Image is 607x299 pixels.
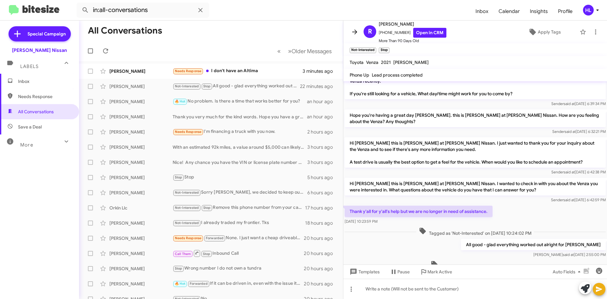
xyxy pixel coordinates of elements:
div: 20 hours ago [304,265,338,272]
span: Pause [397,266,410,277]
span: Save a Deal [18,124,42,130]
span: « [277,47,281,55]
div: [PERSON_NAME] [109,265,173,272]
span: Not-Interested [175,84,199,88]
span: Older Messages [291,48,332,55]
div: Orkin Llc [109,205,173,211]
div: 3 hours ago [307,144,338,150]
button: Pause [385,266,415,277]
div: 20 hours ago [304,235,338,241]
div: None. I just want a cheap driveable vehicle [173,234,304,242]
span: Insights [525,2,553,21]
div: Stop [173,174,307,181]
span: Needs Response [175,69,202,73]
div: 3 minutes ago [303,68,338,74]
div: [PERSON_NAME] [109,68,173,74]
span: More Than 90 Days Old [379,38,446,44]
span: 🔥 Hot [175,99,186,103]
span: Sender [DATE] 6:42:38 PM [551,170,606,174]
span: Templates [348,266,380,277]
span: said at [563,197,574,202]
span: Sender [DATE] 6:42:59 PM [551,197,606,202]
span: Forwarded [188,281,209,287]
div: Thank you very much for the kind words. Hope you have a great rest of your week! [173,114,307,120]
h1: All Conversations [88,26,162,36]
span: Lead process completed [372,72,423,78]
span: Auto Fields [553,266,583,277]
button: Next [284,45,335,58]
span: Phone Up [350,72,369,78]
div: [PERSON_NAME] [109,114,173,120]
div: 5 hours ago [307,174,338,181]
span: said at [564,101,575,106]
div: [PERSON_NAME] [109,159,173,165]
span: Special Campaign [28,31,66,37]
span: said at [564,170,575,174]
div: Sorry [PERSON_NAME], we decided to keep our vehicle... Thank you [173,189,307,196]
button: Previous [273,45,285,58]
span: said at [563,252,574,257]
div: 22 minutes ago [300,83,338,90]
span: Stop [203,206,211,210]
div: [PERSON_NAME] [109,98,173,105]
span: R [368,27,372,37]
p: Hi [PERSON_NAME] this is [PERSON_NAME] at [PERSON_NAME] Nissan. I just wanted to thank you for yo... [345,137,606,168]
div: I already traded my frontier. Tks [173,219,305,227]
div: If it can be driven in, even with the issue it's worth maybe around [DATE] [173,280,304,287]
nav: Page navigation example [274,45,335,58]
span: Inbox [470,2,494,21]
button: Mark Active [415,266,457,277]
div: an hour ago [307,98,338,105]
span: Stop [203,84,211,88]
a: Open in CRM [413,28,446,38]
span: Forwarded [204,235,225,241]
div: 6 hours ago [307,190,338,196]
span: Stop [175,175,182,179]
span: » [288,47,291,55]
div: Remove this phone number from your call list , thank you [173,204,305,211]
input: Search [77,3,209,18]
div: 20 hours ago [304,250,338,257]
span: Needs Response [18,93,72,100]
span: [DATE] 10:23:59 PM [345,219,377,224]
div: [PERSON_NAME] [109,83,173,90]
p: All good - glad everything worked out alright for [PERSON_NAME] [461,239,606,250]
div: [PERSON_NAME] Nissan [12,47,67,53]
div: [PERSON_NAME] [109,190,173,196]
span: Venza [366,59,378,65]
span: Mark Active [427,266,452,277]
span: [PERSON_NAME] [379,20,446,28]
span: Not-Interested [175,190,199,195]
button: HL [578,5,600,16]
span: Inbox [18,78,72,84]
span: 2021 [381,59,391,65]
span: 🔥 Hot [175,282,186,286]
div: 3 hours ago [307,159,338,165]
button: Templates [343,266,385,277]
span: Stop [175,266,182,271]
span: Not-Interested [175,206,199,210]
span: Needs Response [175,130,202,134]
span: Needs Response [175,236,202,240]
span: Apply Tags [538,26,561,38]
span: Not-Interested [175,221,199,225]
div: Nice! Any chance you have the VIN or license plate number handy? [173,159,307,165]
div: [PERSON_NAME] [109,129,173,135]
div: [PERSON_NAME] [109,250,173,257]
span: Sender [DATE] 6:32:21 PM [552,129,606,134]
p: Hi [PERSON_NAME] this is [PERSON_NAME] at [PERSON_NAME] Nissan. I wanted to check in with you abo... [345,178,606,196]
div: [PERSON_NAME] [109,235,173,241]
div: 2 hours ago [307,129,338,135]
a: Profile [553,2,578,21]
a: Calendar [494,2,525,21]
a: Special Campaign [9,26,71,41]
p: Hope you're having a great day [PERSON_NAME]. this is [PERSON_NAME] at [PERSON_NAME] Nissan. How ... [345,109,606,127]
div: I don't have an Altima [173,67,303,75]
div: Inbound Call [173,249,304,257]
div: an hour ago [307,114,338,120]
div: No problem. Is there a time that works better for you? [173,98,307,105]
div: [PERSON_NAME] [109,220,173,226]
div: [PERSON_NAME] [109,144,173,150]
